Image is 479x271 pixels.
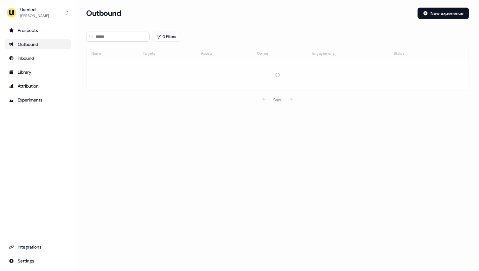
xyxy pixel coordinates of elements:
h3: Outbound [86,9,121,18]
div: Attribution [9,83,67,89]
a: Go to templates [5,67,71,77]
a: Go to experiments [5,95,71,105]
a: Go to outbound experience [5,39,71,49]
div: Prospects [9,27,67,34]
button: New experience [418,8,469,19]
div: Settings [9,258,67,264]
div: Experiments [9,97,67,103]
div: Inbound [9,55,67,61]
div: Outbound [9,41,67,47]
div: [PERSON_NAME] [20,13,49,19]
a: Go to integrations [5,242,71,252]
div: Library [9,69,67,75]
a: Go to Inbound [5,53,71,63]
a: Go to integrations [5,256,71,266]
a: Go to prospects [5,25,71,35]
button: Userled[PERSON_NAME] [5,5,71,20]
a: Go to attribution [5,81,71,91]
div: Userled [20,6,49,13]
button: 0 Filters [152,32,180,42]
div: Integrations [9,244,67,250]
